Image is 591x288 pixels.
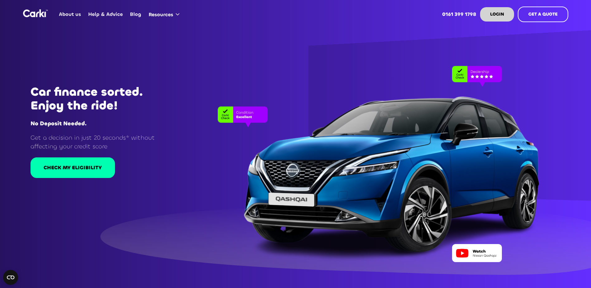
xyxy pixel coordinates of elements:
a: LOGIN [480,7,514,22]
a: CHECK MY ELIGIBILITY [31,157,115,178]
a: About us [55,2,85,26]
div: Resources [145,2,186,26]
div: CHECK MY ELIGIBILITY [44,164,102,171]
h1: Car finance sorted. Enjoy the ride! [31,85,170,113]
a: Blog [126,2,145,26]
strong: No Deposit Needed. [31,120,87,127]
a: 0161 399 1798 [438,2,480,26]
a: GET A QUOTE [518,7,568,22]
strong: 0161 399 1798 [442,11,476,17]
a: home [23,9,48,17]
strong: LOGIN [490,11,504,17]
p: Get a decision in just 20 seconds* without affecting your credit score [31,133,170,151]
a: Help & Advice [85,2,126,26]
strong: GET A QUOTE [528,11,558,17]
div: Resources [149,11,173,18]
img: Logo [23,9,48,17]
button: Open CMP widget [3,270,18,285]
